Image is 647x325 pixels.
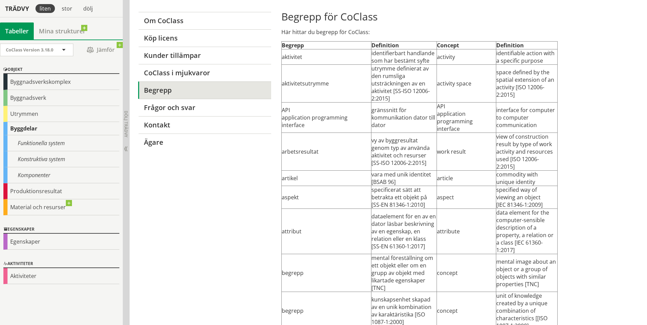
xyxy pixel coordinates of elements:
div: Komponenter [3,167,119,183]
td: aspekt [282,186,371,209]
td: activity [437,49,496,65]
td: dataelement för en av en dator läsbar beskrivning av en egenskap, en relation eller en klass [SS-... [371,209,437,254]
strong: Definition [496,42,524,49]
td: view of construction result by type of work activity and resources used [ISO 12006-2:2015] [496,133,557,171]
td: aspect [437,186,496,209]
a: Kontakt [138,116,271,134]
td: mental föreställning om ett objekt eller om en grupp av objekt med likartade egenskaper [TNC] [371,254,437,292]
h1: Begrepp för CoClass [281,11,557,23]
a: CoClass i mjukvaror [138,64,271,81]
div: Byggnadsverk [3,90,119,106]
div: Funktionella system [3,135,119,151]
td: identifiable action with a specific purpose [496,49,557,65]
td: vara med unik identitet [BSAB 96] [371,171,437,186]
a: Mina strukturer [34,22,91,40]
a: Ägare [138,134,271,151]
div: Konstruktiva system [3,151,119,167]
div: Aktiviteter [3,268,119,284]
span: CoClass Version 3.18.0 [6,47,53,53]
div: Utrymmen [3,106,119,122]
td: interface for computer to computer communication [496,103,557,133]
a: Om CoClass [138,12,271,29]
td: data element for the computer-sensible description of a property, a relation or a class [IEC 6136... [496,209,557,254]
td: space defined by the spatial extension of an activity [ISO 12006-2:2015] [496,65,557,103]
div: stor [58,4,76,13]
a: Kunder tillämpar [138,47,271,64]
div: Byggnadsverkskomplex [3,74,119,90]
div: liten [35,4,55,13]
td: specified way of viewing an object [IEC 81346‑1:2009] [496,186,557,209]
a: Köp licens [138,29,271,47]
div: Produktionsresultat [3,183,119,199]
span: Jämför [80,44,121,56]
div: Byggdelar [3,122,119,135]
td: activity space [437,65,496,103]
td: aktivitet [282,49,371,65]
div: Aktiviteter [3,260,119,268]
strong: Concept [437,42,459,49]
td: attribute [437,209,496,254]
div: Trädvy [1,5,33,12]
td: API application programming interface [282,103,371,133]
td: commodity with unique identity [496,171,557,186]
td: mental image about an object or a group of objects with similar properties [TNC] [496,254,557,292]
td: artikel [282,171,371,186]
div: Egenskaper [3,234,119,250]
td: specificerat sätt att betrakta ett objekt på [SS-EN 81346-1:2010] [371,186,437,209]
td: article [437,171,496,186]
td: identifierbart handlande som har bestämt syfte [371,49,437,65]
div: Material och resurser [3,199,119,215]
div: Objekt [3,66,119,74]
td: aktivitetsutrymme [282,65,371,103]
td: vy av byggresultat genom typ av använda aktivitet och resurser [SS-ISO 12006-2:2015] [371,133,437,171]
a: Frågor och svar [138,99,271,116]
td: begrepp [282,254,371,292]
td: work result [437,133,496,171]
strong: Definition [371,42,399,49]
td: arbetsresultat [282,133,371,171]
strong: Begrepp [282,42,304,49]
td: concept [437,254,496,292]
td: API application programming interface [437,103,496,133]
td: gränssnitt för kommunikation dator till dator [371,103,437,133]
div: dölj [79,4,97,13]
span: Dölj trädvy [123,111,129,137]
p: Här hittar du begrepp för CoClass: [281,28,557,36]
td: attribut [282,209,371,254]
a: Begrepp [138,81,271,99]
td: utrymme definierat av den rumsliga utsträckningen av en aktivitet [SS-ISO 12006-2:2015] [371,65,437,103]
div: Egenskaper [3,226,119,234]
